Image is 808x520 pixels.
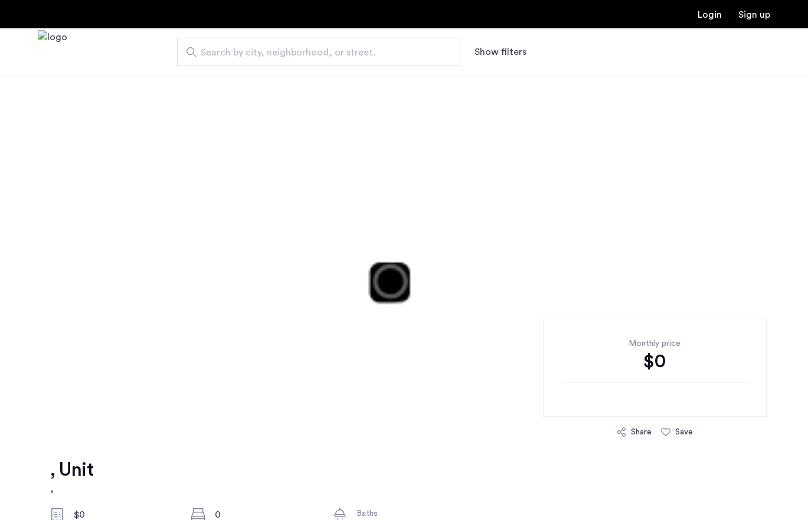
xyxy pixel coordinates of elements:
[698,10,722,19] a: Login
[177,38,460,66] input: Apartment Search
[631,426,652,438] div: Share
[145,76,662,430] img: 3.gif
[675,426,693,438] div: Save
[50,482,93,496] h2: ,
[562,349,748,373] div: $0
[738,10,770,19] a: Registration
[50,458,93,482] h1: , Unit
[201,45,427,60] span: Search by city, neighborhood, or street.
[356,508,456,519] div: Baths
[475,45,526,59] button: Show or hide filters
[562,338,748,349] div: Monthly price
[50,458,93,496] a: , Unit,
[38,30,67,74] a: Cazamio Logo
[38,30,67,74] img: logo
